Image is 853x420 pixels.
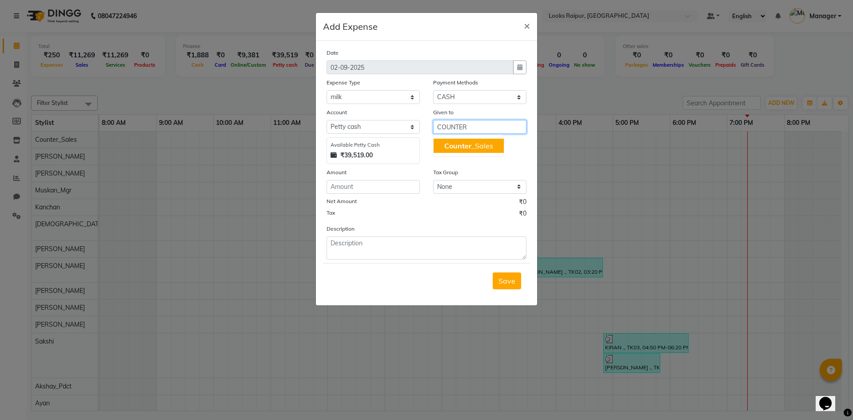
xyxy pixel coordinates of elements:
[519,197,526,209] span: ₹0
[444,141,471,150] span: Counter
[327,168,347,176] label: Amount
[433,79,478,87] label: Payment Methods
[327,180,420,194] input: Amount
[519,209,526,220] span: ₹0
[327,209,335,217] label: Tax
[327,197,357,205] label: Net Amount
[433,120,526,134] input: Given to
[327,108,347,116] label: Account
[323,20,378,33] h5: Add Expense
[498,276,515,285] span: Save
[517,13,537,38] button: Close
[444,141,493,150] ngb-highlight: _Sales
[433,168,458,176] label: Tax Group
[493,272,521,289] button: Save
[433,108,454,116] label: Given to
[524,19,530,32] span: ×
[340,151,373,160] strong: ₹39,519.00
[327,79,360,87] label: Expense Type
[327,225,355,233] label: Description
[331,141,416,149] div: Available Petty Cash
[327,49,339,57] label: Date
[816,384,844,411] iframe: chat widget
